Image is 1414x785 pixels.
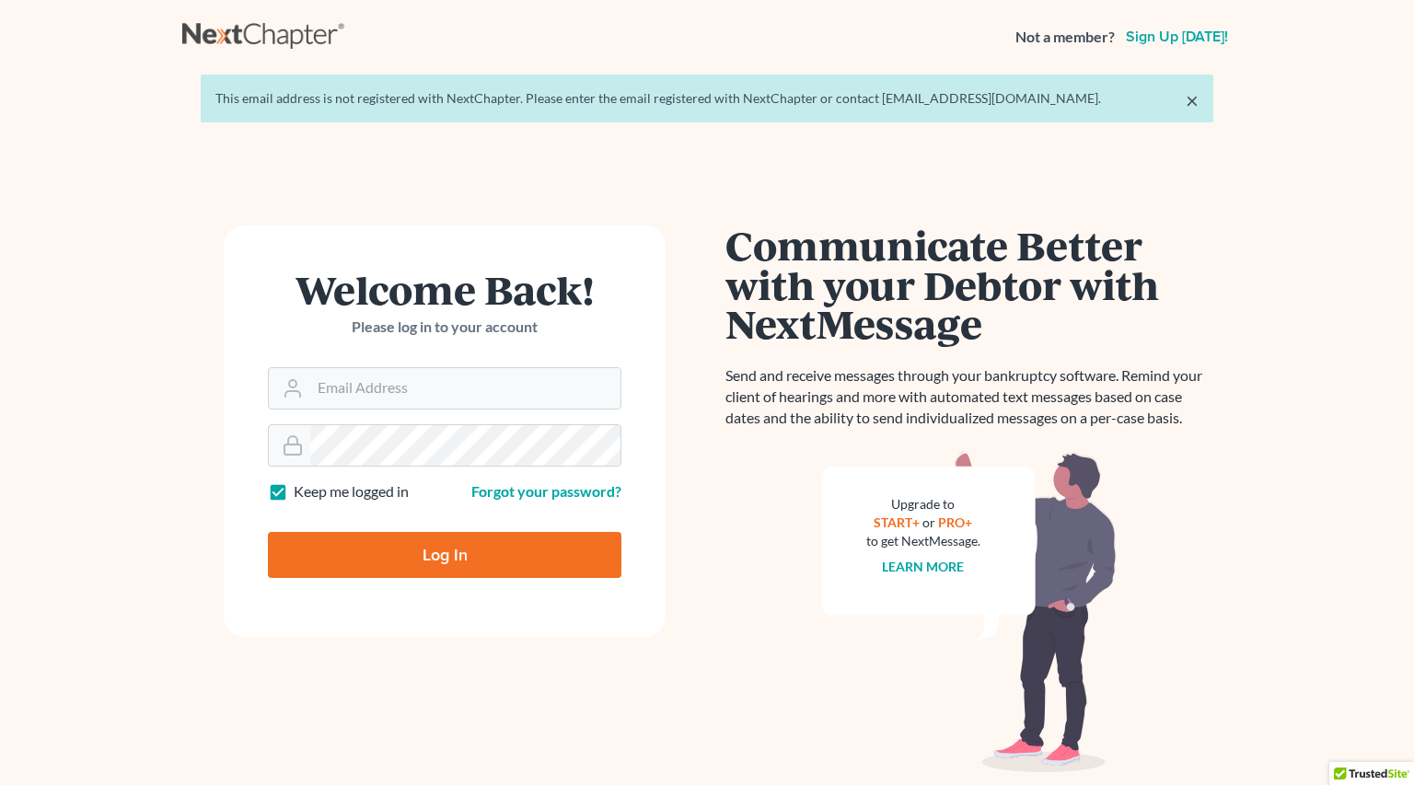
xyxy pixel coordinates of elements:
[215,89,1199,108] div: This email address is not registered with NextChapter. Please enter the email registered with Nex...
[875,514,921,530] a: START+
[866,532,980,550] div: to get NextMessage.
[822,451,1117,773] img: nextmessage_bg-59042aed3d76b12b5cd301f8e5b87938c9018125f34e5fa2b7a6b67550977c72.svg
[471,482,621,500] a: Forgot your password?
[268,532,621,578] input: Log In
[1122,29,1232,44] a: Sign up [DATE]!
[268,317,621,338] p: Please log in to your account
[866,495,980,514] div: Upgrade to
[725,365,1213,429] p: Send and receive messages through your bankruptcy software. Remind your client of hearings and mo...
[294,481,409,502] label: Keep me logged in
[883,559,965,574] a: Learn more
[1186,89,1199,111] a: ×
[1015,27,1115,48] strong: Not a member?
[923,514,936,530] span: or
[939,514,973,530] a: PRO+
[310,368,620,409] input: Email Address
[268,270,621,309] h1: Welcome Back!
[725,225,1213,343] h1: Communicate Better with your Debtor with NextMessage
